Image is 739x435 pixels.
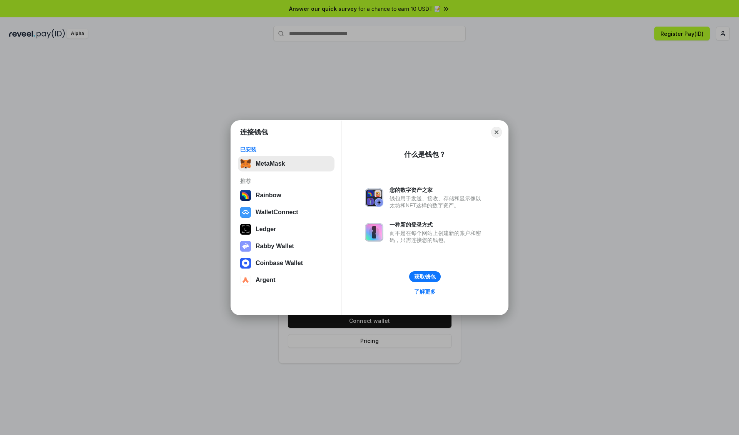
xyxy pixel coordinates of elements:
[240,241,251,252] img: svg+xml,%3Csvg%20xmlns%3D%22http%3A%2F%2Fwww.w3.org%2F2000%2Fsvg%22%20fill%3D%22none%22%20viewBox...
[491,127,502,138] button: Close
[256,160,285,167] div: MetaMask
[238,255,334,271] button: Coinbase Wallet
[256,243,294,250] div: Rabby Wallet
[240,207,251,218] img: svg+xml,%3Csvg%20width%3D%2228%22%20height%3D%2228%22%20viewBox%3D%220%200%2028%2028%22%20fill%3D...
[409,271,441,282] button: 获取钱包
[240,158,251,169] img: svg+xml,%3Csvg%20fill%3D%22none%22%20height%3D%2233%22%20viewBox%3D%220%200%2035%2033%22%20width%...
[390,221,485,228] div: 一种新的登录方式
[238,272,334,288] button: Argent
[240,128,268,137] h1: 连接钱包
[240,146,332,153] div: 已安装
[240,258,251,269] img: svg+xml,%3Csvg%20width%3D%2228%22%20height%3D%2228%22%20viewBox%3D%220%200%2028%2028%22%20fill%3D...
[238,188,334,203] button: Rainbow
[256,209,298,216] div: WalletConnect
[404,150,446,159] div: 什么是钱包？
[240,190,251,201] img: svg+xml,%3Csvg%20width%3D%22120%22%20height%3D%22120%22%20viewBox%3D%220%200%20120%20120%22%20fil...
[256,226,276,233] div: Ledger
[365,188,383,207] img: svg+xml,%3Csvg%20xmlns%3D%22http%3A%2F%2Fwww.w3.org%2F2000%2Fsvg%22%20fill%3D%22none%22%20viewBox...
[240,224,251,235] img: svg+xml,%3Csvg%20xmlns%3D%22http%3A%2F%2Fwww.w3.org%2F2000%2Fsvg%22%20width%3D%2228%22%20height%3...
[390,195,485,209] div: 钱包用于发送、接收、存储和显示像以太坊和NFT这样的数字资产。
[238,156,334,171] button: MetaMask
[414,273,436,280] div: 获取钱包
[240,275,251,286] img: svg+xml,%3Csvg%20width%3D%2228%22%20height%3D%2228%22%20viewBox%3D%220%200%2028%2028%22%20fill%3D...
[238,222,334,237] button: Ledger
[390,186,485,193] div: 您的数字资产之家
[256,277,276,284] div: Argent
[240,178,332,185] div: 推荐
[238,238,334,254] button: Rabby Wallet
[414,288,436,295] div: 了解更多
[390,230,485,244] div: 而不是在每个网站上创建新的账户和密码，只需连接您的钱包。
[256,192,281,199] div: Rainbow
[410,287,440,297] a: 了解更多
[256,260,303,267] div: Coinbase Wallet
[238,205,334,220] button: WalletConnect
[365,223,383,242] img: svg+xml,%3Csvg%20xmlns%3D%22http%3A%2F%2Fwww.w3.org%2F2000%2Fsvg%22%20fill%3D%22none%22%20viewBox...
